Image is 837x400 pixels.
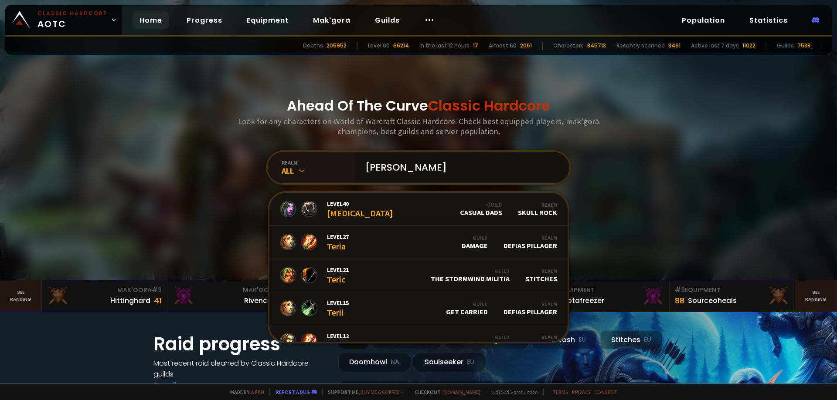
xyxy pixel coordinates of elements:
h3: Look for any characters on World of Warcraft Classic Hardcore. Check best equipped players, mak'g... [235,116,602,136]
div: [MEDICAL_DATA] [327,200,393,218]
div: Damage [462,235,488,250]
a: Equipment [240,11,296,29]
div: Characters [553,42,584,50]
a: See all progress [153,380,210,390]
div: 205952 [327,42,347,50]
div: Mak'Gora [47,286,162,295]
div: realm [282,159,355,166]
div: Guild [491,334,510,340]
small: EU [644,336,651,344]
div: [MEDICAL_DATA] [327,332,393,351]
div: Realm [504,235,557,241]
div: 88 [675,295,684,306]
div: Stitches [600,330,662,349]
div: Teric [327,266,349,285]
a: Guilds [368,11,407,29]
div: Mak'Gora [173,286,287,295]
div: 3461 [668,42,680,50]
div: Realm [518,202,557,208]
div: Guild [462,235,488,241]
div: Realm [525,268,557,274]
span: v. d752d5 - production [486,389,538,395]
h1: Ahead Of The Curve [287,95,550,116]
a: Buy me a coffee [361,389,404,395]
div: Realm [525,334,557,340]
div: Guild [446,301,488,307]
div: Deaths [303,42,323,50]
small: EU [467,358,474,366]
h1: Raid progress [153,330,328,358]
a: Progress [180,11,229,29]
a: #3Equipment88Sourceoheals [670,280,795,312]
div: Notafreezer [562,295,604,306]
a: Terms [552,389,568,395]
span: Made by [225,389,264,395]
a: [DOMAIN_NAME] [442,389,480,395]
div: Guilds [777,42,794,50]
span: # 3 [152,286,162,294]
span: Support me, [322,389,404,395]
a: #2Equipment88Notafreezer [544,280,670,312]
div: Active last 7 days [691,42,739,50]
div: Casual Dads [460,202,502,217]
div: Defias Pillager [504,235,557,250]
span: Level 15 [327,299,349,307]
small: NA [391,358,399,366]
div: Get Carried [446,301,488,316]
div: Nek'Rosh [532,330,597,349]
div: Sourceoheals [688,295,737,306]
span: Classic Hardcore [428,96,550,115]
div: Doomhowl [338,353,410,371]
span: Level 21 [327,266,349,274]
a: Report a bug [276,389,310,395]
span: Checkout [409,389,480,395]
a: Level12[MEDICAL_DATA]GuildDoroRealmStitches [269,325,568,358]
div: 17 [473,42,478,50]
div: Realm [504,301,557,307]
span: Level 40 [327,200,393,208]
div: Doro [491,334,510,349]
a: Consent [594,389,617,395]
div: 41 [154,295,162,306]
a: a fan [251,389,264,395]
div: Guild [431,268,510,274]
input: Search a character... [360,152,559,183]
span: # 3 [675,286,685,294]
small: Classic Hardcore [37,10,107,17]
div: 845713 [587,42,606,50]
a: Level15TeriiGuildGet CarriedRealmDefias Pillager [269,292,568,325]
div: Terii [327,299,349,318]
div: 66214 [393,42,409,50]
a: Privacy [572,389,591,395]
div: The Stormwind Militia [431,268,510,283]
div: Recently scanned [616,42,665,50]
div: Stitches [525,334,557,349]
small: EU [578,336,586,344]
div: 2061 [520,42,532,50]
div: Hittinghard [110,295,150,306]
a: Classic HardcoreAOTC [5,5,122,35]
a: Mak'Gora#2Rivench100 [167,280,293,312]
a: Level27TeriaGuildDamageRealmDefias Pillager [269,226,568,259]
div: Guild [460,202,502,208]
a: Level21TericGuildThe Stormwind MilitiaRealmStitches [269,259,568,292]
a: Home [133,11,169,29]
div: Equipment [549,286,664,295]
div: Soulseeker [414,353,485,371]
a: Mak'gora [306,11,357,29]
span: Level 12 [327,332,393,340]
a: Level40[MEDICAL_DATA]GuildCasual DadsRealmSkull Rock [269,193,568,226]
div: In the last 12 hours [419,42,470,50]
div: Skull Rock [518,202,557,217]
div: 7538 [797,42,810,50]
div: Stitches [525,268,557,283]
span: AOTC [37,10,107,30]
a: Mak'Gora#3Hittinghard41 [42,280,167,312]
div: Defias Pillager [504,301,557,316]
div: Almost 60 [489,42,517,50]
a: Seeranking [795,280,837,312]
div: 11022 [742,42,755,50]
div: Teria [327,233,349,252]
h4: Most recent raid cleaned by Classic Hardcore guilds [153,358,328,380]
a: Population [675,11,732,29]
